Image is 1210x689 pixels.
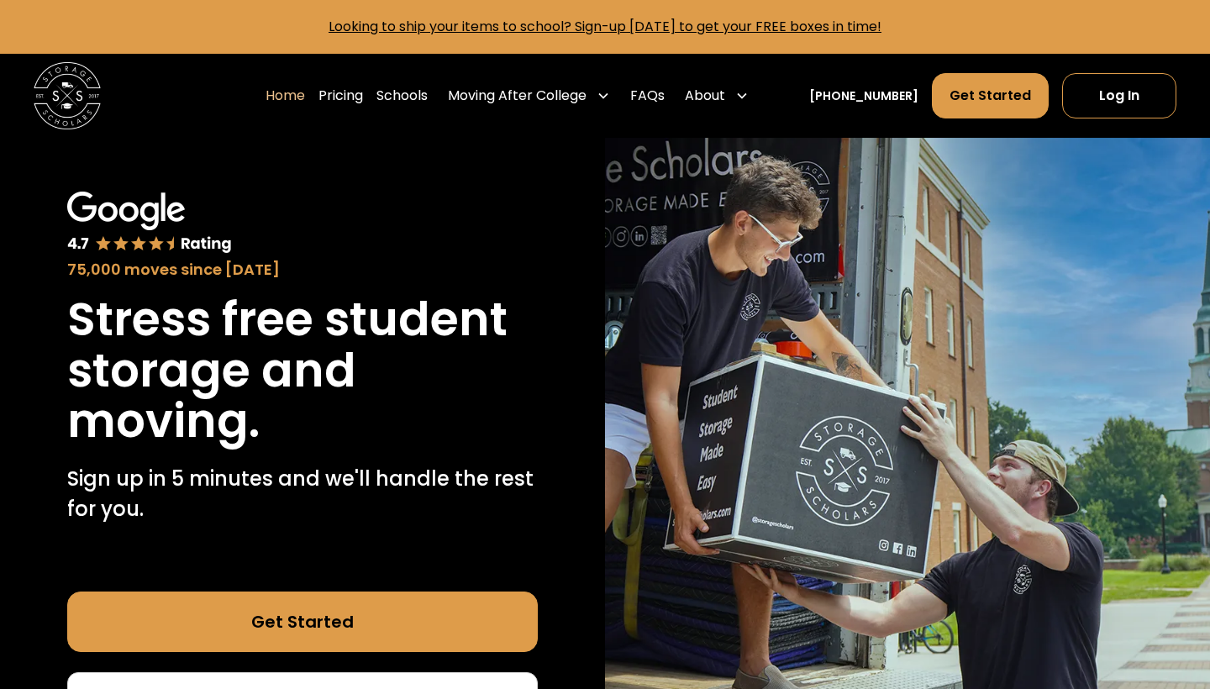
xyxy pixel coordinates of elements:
[329,17,881,36] a: Looking to ship your items to school? Sign-up [DATE] to get your FREE boxes in time!
[809,87,918,105] a: [PHONE_NUMBER]
[67,294,538,447] h1: Stress free student storage and moving.
[67,592,538,652] a: Get Started
[34,62,101,129] a: home
[67,192,232,255] img: Google 4.7 star rating
[376,72,428,119] a: Schools
[932,73,1049,118] a: Get Started
[34,62,101,129] img: Storage Scholars main logo
[1062,73,1176,118] a: Log In
[685,86,725,106] div: About
[67,464,538,524] p: Sign up in 5 minutes and we'll handle the rest for you.
[630,72,665,119] a: FAQs
[318,72,363,119] a: Pricing
[678,72,755,119] div: About
[448,86,587,106] div: Moving After College
[67,258,538,281] div: 75,000 moves since [DATE]
[266,72,305,119] a: Home
[441,72,617,119] div: Moving After College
